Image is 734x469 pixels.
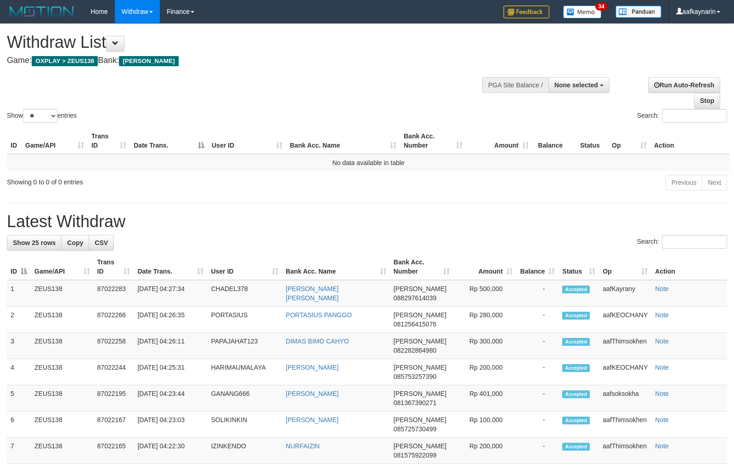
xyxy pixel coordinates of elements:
span: 34 [595,2,608,11]
span: Accepted [562,312,590,320]
td: - [516,333,559,359]
th: Amount: activate to sort column ascending [453,254,517,280]
th: Game/API: activate to sort column ascending [22,128,88,154]
td: Rp 100,000 [453,412,517,438]
img: panduan.png [615,6,661,18]
button: None selected [548,77,610,93]
th: User ID: activate to sort column ascending [208,128,286,154]
span: CSV [95,239,108,246]
td: [DATE] 04:23:44 [134,385,207,412]
td: - [516,385,559,412]
span: Copy 088297614039 to clipboard [394,294,436,302]
td: SOLIKINKIN [207,412,282,438]
td: ZEUS138 [31,333,94,359]
th: Balance [532,128,576,154]
a: Note [655,442,669,450]
td: 5 [7,385,31,412]
th: Op: activate to sort column ascending [608,128,650,154]
a: [PERSON_NAME] [286,364,339,371]
a: [PERSON_NAME] [286,390,339,397]
td: - [516,280,559,307]
span: [PERSON_NAME] [394,390,446,397]
span: Copy 081256415076 to clipboard [394,320,436,328]
th: Action [650,128,730,154]
a: [PERSON_NAME] [PERSON_NAME] [286,285,339,302]
label: Show entries [7,109,77,123]
th: Status [576,128,608,154]
td: aafKEOCHANY [599,359,651,385]
h1: Withdraw List [7,33,480,51]
td: 3 [7,333,31,359]
a: Show 25 rows [7,235,62,251]
td: 4 [7,359,31,385]
span: [PERSON_NAME] [394,364,446,371]
td: 87022167 [94,412,134,438]
td: 87022266 [94,307,134,333]
td: GANANG666 [207,385,282,412]
span: Copy 085725730499 to clipboard [394,425,436,433]
input: Search: [662,109,727,123]
td: [DATE] 04:27:34 [134,280,207,307]
th: Amount: activate to sort column ascending [466,128,532,154]
td: - [516,307,559,333]
td: 87022165 [94,438,134,464]
span: [PERSON_NAME] [394,337,446,345]
td: Rp 280,000 [453,307,517,333]
td: aafsoksokha [599,385,651,412]
td: No data available in table [7,154,730,171]
td: - [516,359,559,385]
td: 2 [7,307,31,333]
span: Copy 082282864980 to clipboard [394,347,436,354]
a: Note [655,364,669,371]
a: [PERSON_NAME] [286,416,339,423]
a: Stop [694,93,720,109]
td: Rp 300,000 [453,333,517,359]
td: ZEUS138 [31,385,94,412]
a: Note [655,390,669,397]
div: Showing 0 to 0 of 0 entries [7,174,299,187]
a: Next [702,175,727,190]
th: Bank Acc. Name: activate to sort column ascending [282,254,390,280]
td: aafThimsokhen [599,333,651,359]
th: Game/API: activate to sort column ascending [31,254,94,280]
span: Accepted [562,364,590,372]
th: Balance: activate to sort column ascending [516,254,559,280]
span: [PERSON_NAME] [394,311,446,319]
td: ZEUS138 [31,438,94,464]
span: [PERSON_NAME] [394,416,446,423]
th: User ID: activate to sort column ascending [207,254,282,280]
td: 87022258 [94,333,134,359]
td: HARIMAUMALAYA [207,359,282,385]
td: 87022283 [94,280,134,307]
th: Status: activate to sort column ascending [559,254,599,280]
img: Button%20Memo.svg [563,6,602,18]
td: 6 [7,412,31,438]
th: Bank Acc. Number: activate to sort column ascending [400,128,466,154]
td: 87022244 [94,359,134,385]
span: Copy 085753257390 to clipboard [394,373,436,380]
span: Show 25 rows [13,239,56,246]
span: Copy [67,239,83,246]
th: ID: activate to sort column descending [7,254,31,280]
td: aafThimsokhen [599,438,651,464]
span: Accepted [562,443,590,451]
a: NURFAIZIN [286,442,320,450]
span: Accepted [562,286,590,293]
span: Accepted [562,338,590,346]
span: Accepted [562,390,590,398]
td: ZEUS138 [31,359,94,385]
h4: Game: Bank: [7,56,480,65]
td: Rp 401,000 [453,385,517,412]
a: CSV [89,235,114,251]
a: Note [655,311,669,319]
a: Note [655,416,669,423]
a: PORTASIUS PANGGO [286,311,352,319]
span: OXPLAY > ZEUS138 [32,56,98,66]
th: Date Trans.: activate to sort column ascending [134,254,207,280]
td: [DATE] 04:23:03 [134,412,207,438]
td: [DATE] 04:26:35 [134,307,207,333]
td: aafKEOCHANY [599,307,651,333]
a: Copy [61,235,89,251]
th: Trans ID: activate to sort column ascending [94,254,134,280]
td: IZINKENDO [207,438,282,464]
